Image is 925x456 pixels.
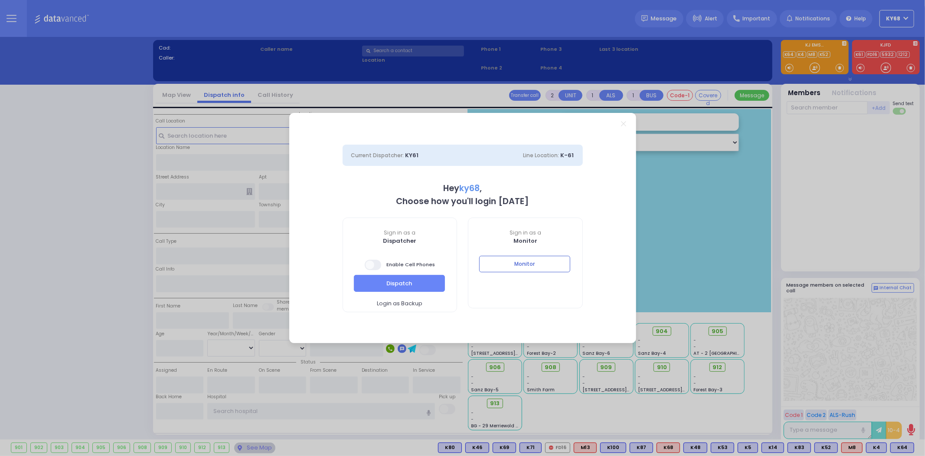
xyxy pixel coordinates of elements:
[365,259,435,271] span: Enable Cell Phones
[468,229,582,237] span: Sign in as a
[523,152,559,159] span: Line Location:
[377,299,422,308] span: Login as Backup
[383,237,416,245] b: Dispatcher
[351,152,404,159] span: Current Dispatcher:
[405,151,419,159] span: KY61
[354,275,445,291] button: Dispatch
[513,237,537,245] b: Monitor
[443,182,482,194] b: Hey ,
[396,195,529,207] b: Choose how you'll login [DATE]
[459,182,480,194] span: ky68
[479,256,570,272] button: Monitor
[561,151,574,159] span: K-61
[621,121,626,126] a: Close
[343,229,457,237] span: Sign in as a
